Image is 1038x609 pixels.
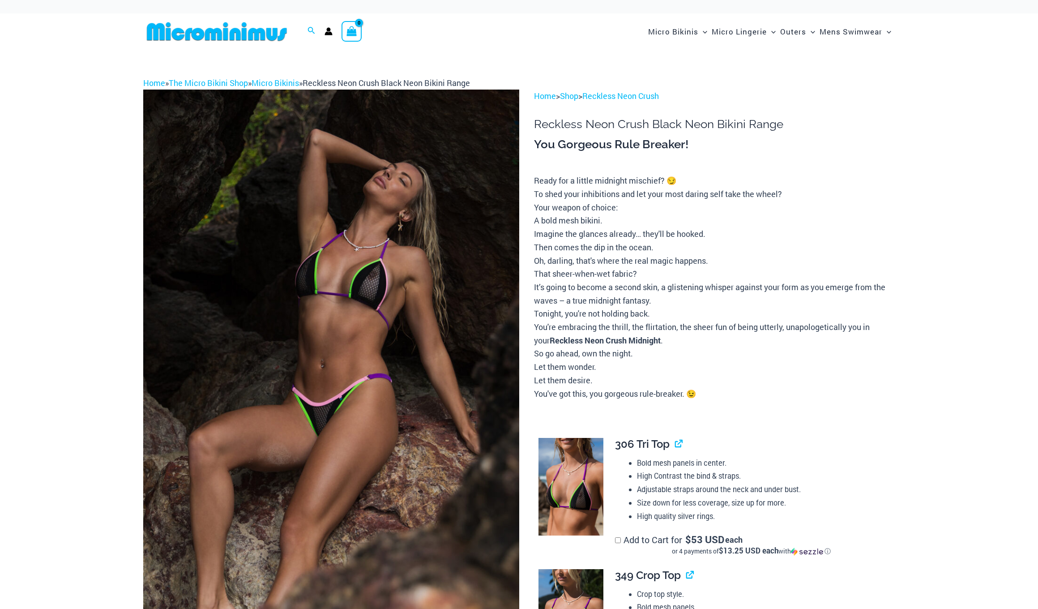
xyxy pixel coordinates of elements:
[719,545,778,556] span: $13.25 USD each
[143,77,165,88] a: Home
[648,20,698,43] span: Micro Bikinis
[342,21,362,42] a: View Shopping Cart, empty
[637,456,888,470] li: Bold mesh panels in center.
[615,534,888,556] label: Add to Cart for
[534,137,895,152] h3: You Gorgeous Rule Breaker!
[780,20,806,43] span: Outers
[325,27,333,35] a: Account icon link
[685,533,691,546] span: $
[709,18,778,45] a: Micro LingerieMenu ToggleMenu Toggle
[582,90,659,101] a: Reckless Neon Crush
[143,21,290,42] img: MM SHOP LOGO FLAT
[534,90,895,103] p: > >
[538,438,603,536] img: Reckless Neon Crush Black Neon 306 Tri Top
[806,20,815,43] span: Menu Toggle
[767,20,776,43] span: Menu Toggle
[615,547,888,556] div: or 4 payments of with
[534,117,895,131] h1: Reckless Neon Crush Black Neon Bikini Range
[308,26,316,37] a: Search icon link
[169,77,248,88] a: The Micro Bikini Shop
[637,588,888,601] li: Crop top style.
[615,537,621,543] input: Add to Cart for$53 USD eachor 4 payments of$13.25 USD eachwithSezzle Click to learn more about Se...
[637,496,888,510] li: Size down for less coverage, size up for more.
[252,77,299,88] a: Micro Bikinis
[637,469,888,483] li: High Contrast the bind & straps.
[712,20,767,43] span: Micro Lingerie
[778,18,817,45] a: OutersMenu ToggleMenu Toggle
[143,77,470,88] span: » » »
[550,335,661,346] b: Reckless Neon Crush Midnight
[615,569,681,582] span: 349 Crop Top
[534,90,556,101] a: Home
[791,548,823,556] img: Sezzle
[615,547,888,556] div: or 4 payments of$13.25 USD eachwithSezzle Click to learn more about Sezzle
[637,483,888,496] li: Adjustable straps around the neck and under bust.
[882,20,891,43] span: Menu Toggle
[817,18,893,45] a: Mens SwimwearMenu ToggleMenu Toggle
[560,90,578,101] a: Shop
[645,17,895,47] nav: Site Navigation
[637,510,888,523] li: High quality silver rings.
[820,20,882,43] span: Mens Swimwear
[303,77,470,88] span: Reckless Neon Crush Black Neon Bikini Range
[534,174,895,400] p: Ready for a little midnight mischief? 😏 To shed your inhibitions and let your most daring self ta...
[698,20,707,43] span: Menu Toggle
[615,437,670,450] span: 306 Tri Top
[725,535,743,544] span: each
[685,535,724,544] span: 53 USD
[646,18,709,45] a: Micro BikinisMenu ToggleMenu Toggle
